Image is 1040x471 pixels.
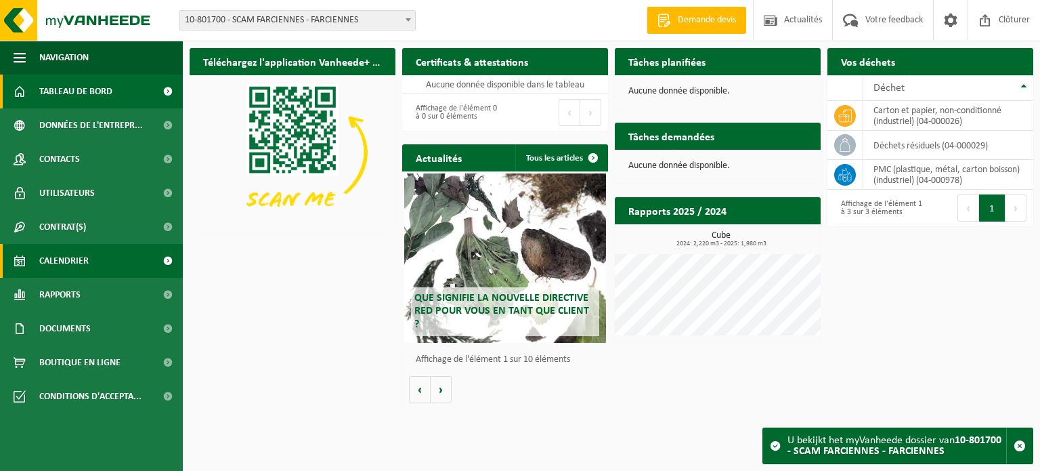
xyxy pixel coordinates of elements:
[979,194,1005,222] button: 1
[39,142,80,176] span: Contacts
[863,131,1033,160] td: déchets résiduels (04-000029)
[559,99,580,126] button: Previous
[179,11,415,30] span: 10-801700 - SCAM FARCIENNES - FARCIENNES
[615,123,728,149] h2: Tâches demandées
[39,210,86,244] span: Contrat(s)
[416,355,601,365] p: Affichage de l'élément 1 sur 10 éléments
[628,161,807,171] p: Aucune donnée disponible.
[190,48,395,75] h2: Téléchargez l'application Vanheede+ maintenant!
[827,48,909,75] h2: Vos déchets
[515,144,607,171] a: Tous les articles
[179,10,416,30] span: 10-801700 - SCAM FARCIENNES - FARCIENNES
[1005,194,1026,222] button: Next
[39,244,89,278] span: Calendrier
[414,293,589,329] span: Que signifie la nouvelle directive RED pour vous en tant que client ?
[39,176,95,210] span: Utilisateurs
[404,173,606,343] a: Que signifie la nouvelle directive RED pour vous en tant que client ?
[39,75,112,108] span: Tableau de bord
[674,14,739,27] span: Demande devis
[39,278,81,312] span: Rapports
[409,98,498,127] div: Affichage de l'élément 0 à 0 sur 0 éléments
[787,428,1006,464] div: U bekijkt het myVanheede dossier van
[615,48,719,75] h2: Tâches planifiées
[622,231,821,247] h3: Cube
[703,224,819,251] a: Consulter les rapports
[834,193,924,223] div: Affichage de l'élément 1 à 3 sur 3 éléments
[957,194,979,222] button: Previous
[628,87,807,96] p: Aucune donnée disponible.
[409,376,431,403] button: Vorige
[863,160,1033,190] td: PMC (plastique, métal, carton boisson) (industriel) (04-000978)
[39,380,142,413] span: Conditions d'accepta...
[622,241,821,247] span: 2024: 2,220 m3 - 2025: 1,980 m3
[873,83,905,94] span: Déchet
[39,41,89,75] span: Navigation
[615,197,740,224] h2: Rapports 2025 / 2024
[863,101,1033,131] td: carton et papier, non-conditionné (industriel) (04-000026)
[39,346,121,380] span: Boutique en ligne
[787,435,1001,457] strong: 10-801700 - SCAM FARCIENNES - FARCIENNES
[402,48,542,75] h2: Certificats & attestations
[190,75,395,230] img: Download de VHEPlus App
[39,312,91,346] span: Documents
[431,376,452,403] button: Volgende
[580,99,601,126] button: Next
[647,7,746,34] a: Demande devis
[402,144,475,171] h2: Actualités
[402,75,608,94] td: Aucune donnée disponible dans le tableau
[39,108,143,142] span: Données de l'entrepr...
